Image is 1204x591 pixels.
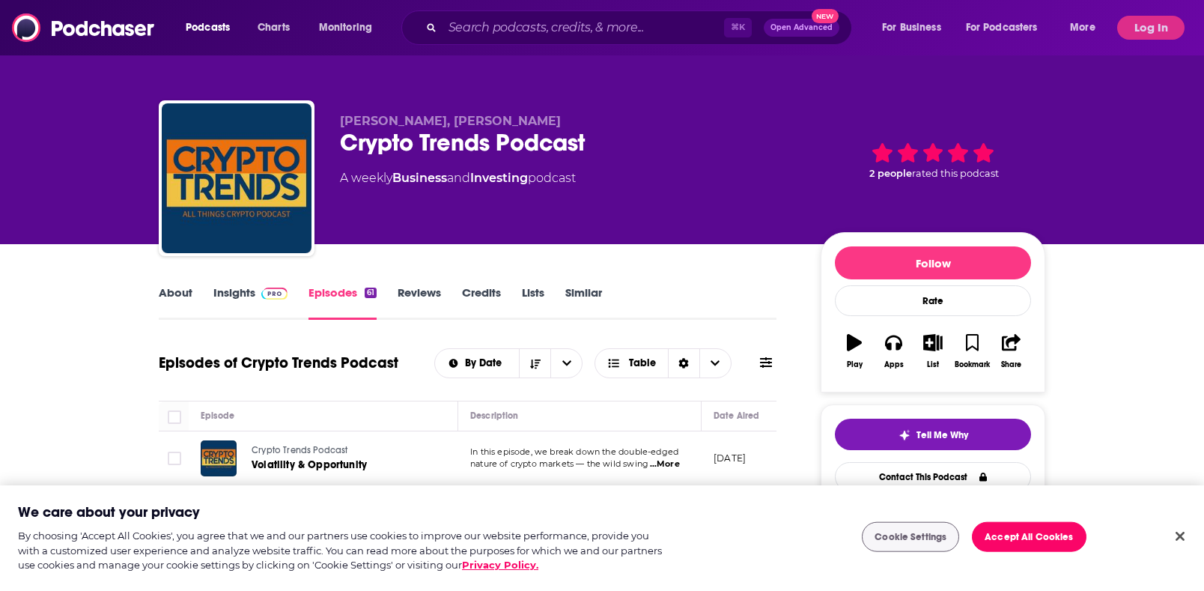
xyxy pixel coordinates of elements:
div: Bookmark [955,360,990,369]
span: nature of crypto markets — the wild swing [470,458,648,469]
div: 2 peoplerated this podcast [821,114,1045,207]
a: Lists [522,285,544,320]
span: rated this podcast [912,168,999,179]
h2: Choose List sort [434,348,583,378]
a: Contact This Podcast [835,462,1031,491]
span: Volatility & Opportunity [252,458,367,471]
h2: We care about your privacy [18,503,200,522]
button: open menu [308,16,392,40]
div: List [927,360,939,369]
span: ...More [650,458,680,470]
span: ⌘ K [724,18,752,37]
span: 2 people [869,168,912,179]
button: tell me why sparkleTell Me Why [835,419,1031,450]
div: A weekly podcast [340,169,576,187]
span: Crypto Trends Podcast [252,445,348,455]
a: Investing [470,171,528,185]
p: [DATE] [714,452,746,464]
button: Log In [1117,16,1185,40]
button: Share [992,324,1031,378]
a: About [159,285,192,320]
div: Description [470,407,518,425]
button: open menu [872,16,960,40]
div: 61 [365,288,377,298]
button: Play [835,324,874,378]
div: Apps [884,360,904,369]
a: Similar [565,285,602,320]
a: InsightsPodchaser Pro [213,285,288,320]
button: open menu [550,349,582,378]
span: Toggle select row [168,452,181,465]
img: Crypto Trends Podcast [162,103,311,253]
button: List [913,324,952,378]
button: Sort Direction [519,349,550,378]
a: Crypto Trends Podcast [252,444,430,458]
span: For Business [882,17,941,38]
div: Search podcasts, credits, & more... [416,10,866,45]
div: Play [847,360,863,369]
button: Apps [874,324,913,378]
button: open menu [435,358,520,369]
span: Podcasts [186,17,230,38]
div: Episode [201,407,234,425]
span: Table [629,358,656,369]
button: Accept All Cookies [972,522,1086,552]
span: New [812,9,839,23]
button: open menu [175,16,249,40]
input: Search podcasts, credits, & more... [443,16,724,40]
div: Share [1001,360,1021,369]
span: Charts [258,17,290,38]
img: Podchaser Pro [261,288,288,300]
button: open menu [1059,16,1114,40]
button: Follow [835,246,1031,279]
span: By Date [465,358,507,369]
img: Podchaser - Follow, Share and Rate Podcasts [12,13,156,42]
button: Close [1164,520,1197,553]
a: Charts [248,16,299,40]
span: In this episode, we break down the double-edged [470,446,678,457]
a: Reviews [398,285,441,320]
button: Choose View [595,348,732,378]
button: open menu [956,16,1059,40]
div: Date Aired [714,407,759,425]
div: By choosing 'Accept All Cookies', you agree that we and our partners use cookies to improve our w... [18,529,662,573]
a: Volatility & Opportunity [252,458,430,473]
span: More [1070,17,1095,38]
span: [PERSON_NAME], [PERSON_NAME] [340,114,561,128]
div: Sort Direction [668,349,699,378]
div: Rate [835,285,1031,316]
span: and [447,171,470,185]
span: For Podcasters [966,17,1038,38]
a: Episodes61 [308,285,377,320]
button: Open AdvancedNew [764,19,839,37]
span: Tell Me Why [916,429,968,441]
img: tell me why sparkle [899,429,910,441]
a: Credits [462,285,501,320]
h1: Episodes of Crypto Trends Podcast [159,354,398,372]
a: Business [392,171,447,185]
span: Open Advanced [770,24,833,31]
span: Monitoring [319,17,372,38]
button: Cookie Settings [862,522,959,552]
button: Bookmark [952,324,991,378]
a: More information about your privacy, opens in a new tab [462,559,538,571]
